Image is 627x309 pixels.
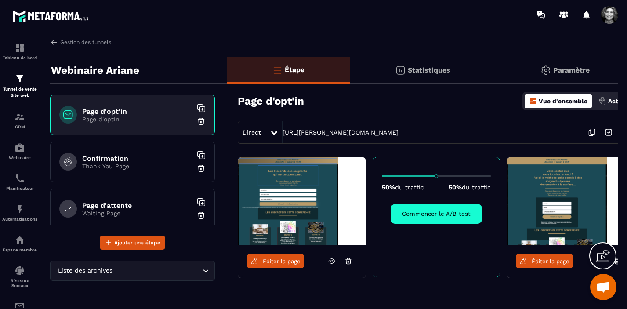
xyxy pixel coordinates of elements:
div: Search for option [50,261,215,281]
a: Éditer la page [516,254,573,268]
img: scheduler [14,173,25,184]
img: formation [14,112,25,122]
p: Vue d'ensemble [539,98,587,105]
a: automationsautomationsWebinaire [2,136,37,167]
span: du traffic [462,184,491,191]
p: Thank You Page [82,163,192,170]
span: Direct [243,129,261,136]
input: Search for option [114,266,200,276]
button: Commencer le A/B test [391,204,482,224]
span: Éditer la page [263,258,301,265]
a: schedulerschedulerPlanificateur [2,167,37,197]
span: Liste des archives [56,266,114,276]
div: Ouvrir le chat [590,274,616,300]
p: Automatisations [2,217,37,222]
img: image [238,157,366,245]
p: Statistiques [408,66,450,74]
img: arrow-next.bcc2205e.svg [600,124,617,141]
p: Espace membre [2,247,37,252]
p: Page d'optin [82,116,192,123]
h6: Confirmation [82,154,192,163]
span: du traffic [395,184,424,191]
img: dashboard-orange.40269519.svg [529,97,537,105]
a: automationsautomationsEspace membre [2,228,37,259]
img: bars-o.4a397970.svg [272,65,283,75]
p: Réseaux Sociaux [2,278,37,288]
a: formationformationTableau de bord [2,36,37,67]
p: Paramètre [553,66,590,74]
a: formationformationTunnel de vente Site web [2,67,37,105]
img: trash [197,164,206,173]
h3: Page d'opt'in [238,95,304,107]
span: Éditer la page [532,258,569,265]
a: automationsautomationsAutomatisations [2,197,37,228]
img: stats.20deebd0.svg [395,65,406,76]
h6: Page d'attente [82,201,192,210]
img: setting-gr.5f69749f.svg [540,65,551,76]
span: Ajouter une étape [114,238,160,247]
img: automations [14,142,25,153]
p: Webinaire Ariane [51,62,139,79]
a: Éditer la page [247,254,304,268]
img: automations [14,204,25,214]
p: Webinaire [2,155,37,160]
a: formationformationCRM [2,105,37,136]
img: trash [197,117,206,126]
p: Waiting Page [82,210,192,217]
p: Tableau de bord [2,55,37,60]
img: arrow [50,38,58,46]
img: automations [14,235,25,245]
p: Étape [285,65,304,74]
img: social-network [14,265,25,276]
p: Planificateur [2,186,37,191]
p: 50% [382,184,424,191]
img: formation [14,73,25,84]
img: trash [197,211,206,220]
h6: Page d'opt'in [82,107,192,116]
p: Tunnel de vente Site web [2,86,37,98]
button: Ajouter une étape [100,236,165,250]
p: CRM [2,124,37,129]
a: social-networksocial-networkRéseaux Sociaux [2,259,37,294]
img: formation [14,43,25,53]
img: actions.d6e523a2.png [598,97,606,105]
img: logo [12,8,91,24]
a: [URL][PERSON_NAME][DOMAIN_NAME] [283,129,399,136]
p: 50% [449,184,491,191]
a: Gestion des tunnels [50,38,111,46]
